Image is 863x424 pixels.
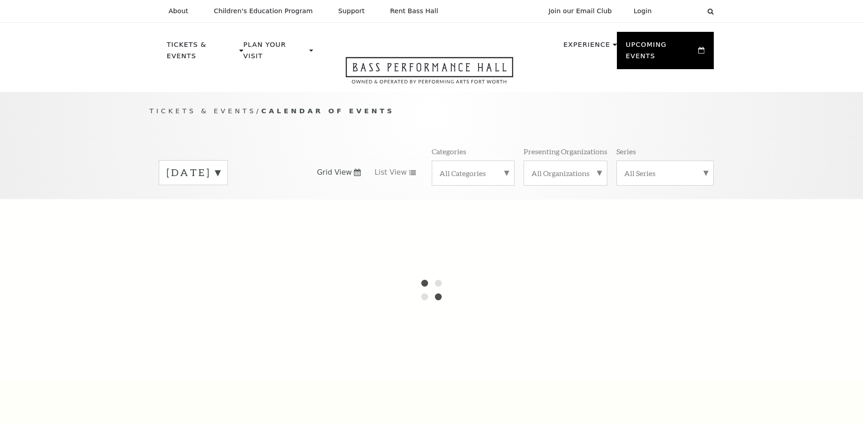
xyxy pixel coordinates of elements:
[432,146,466,156] p: Categories
[563,39,610,56] p: Experience
[167,166,220,180] label: [DATE]
[626,39,696,67] p: Upcoming Events
[666,7,699,15] select: Select:
[624,168,706,178] label: All Series
[169,7,188,15] p: About
[243,39,307,67] p: Plan Your Visit
[150,107,257,115] span: Tickets & Events
[214,7,313,15] p: Children's Education Program
[531,168,600,178] label: All Organizations
[317,167,352,177] span: Grid View
[261,107,394,115] span: Calendar of Events
[439,168,507,178] label: All Categories
[374,167,407,177] span: List View
[150,106,714,117] p: /
[616,146,636,156] p: Series
[167,39,237,67] p: Tickets & Events
[390,7,439,15] p: Rent Bass Hall
[338,7,365,15] p: Support
[524,146,607,156] p: Presenting Organizations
